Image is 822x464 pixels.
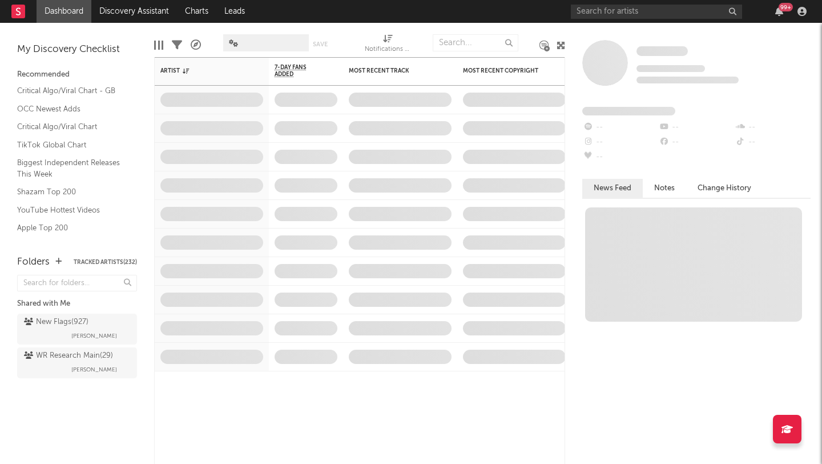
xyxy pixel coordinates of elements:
[17,103,126,115] a: OCC Newest Adds
[582,107,675,115] span: Fans Added by Platform
[154,29,163,62] div: Edit Columns
[17,68,137,82] div: Recommended
[17,186,126,198] a: Shazam Top 200
[17,85,126,97] a: Critical Algo/Viral Chart - GB
[313,41,328,47] button: Save
[17,255,50,269] div: Folders
[636,46,688,57] a: Some Artist
[349,67,434,74] div: Most Recent Track
[275,64,320,78] span: 7-Day Fans Added
[17,222,126,234] a: Apple Top 200
[433,34,518,51] input: Search...
[636,46,688,56] span: Some Artist
[735,120,811,135] div: --
[17,204,126,217] a: YouTube Hottest Videos
[17,121,126,133] a: Critical Algo/Viral Chart
[582,135,658,150] div: --
[775,7,783,16] button: 99+
[658,120,734,135] div: --
[779,3,793,11] div: 99 +
[24,349,113,363] div: WR Research Main ( 29 )
[636,65,705,72] span: Tracking Since: [DATE]
[658,135,734,150] div: --
[71,363,117,377] span: [PERSON_NAME]
[191,29,201,62] div: A&R Pipeline
[17,314,137,345] a: New Flags(927)[PERSON_NAME]
[17,157,126,180] a: Biggest Independent Releases This Week
[636,77,739,83] span: 0 fans last week
[686,179,763,198] button: Change History
[71,329,117,343] span: [PERSON_NAME]
[17,139,126,151] a: TikTok Global Chart
[17,347,137,378] a: WR Research Main(29)[PERSON_NAME]
[643,179,686,198] button: Notes
[582,179,643,198] button: News Feed
[365,29,410,62] div: Notifications (Artist)
[74,259,137,265] button: Tracked Artists(232)
[160,67,246,74] div: Artist
[463,67,549,74] div: Most Recent Copyright
[172,29,182,62] div: Filters
[735,135,811,150] div: --
[571,5,742,19] input: Search for artists
[17,275,137,291] input: Search for folders...
[17,43,137,57] div: My Discovery Checklist
[24,315,88,329] div: New Flags ( 927 )
[582,120,658,135] div: --
[582,150,658,165] div: --
[17,297,137,311] div: Shared with Me
[365,43,410,57] div: Notifications (Artist)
